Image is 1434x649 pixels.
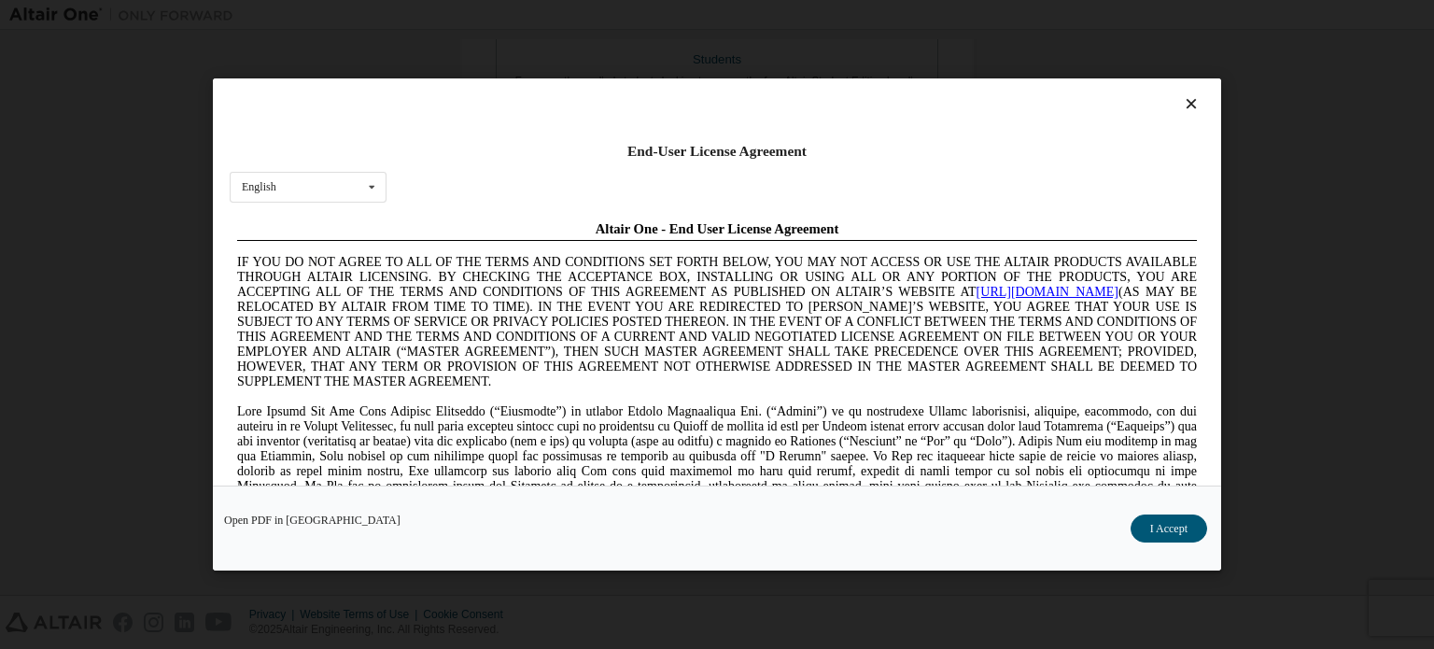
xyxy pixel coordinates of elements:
[747,71,889,85] a: [URL][DOMAIN_NAME]
[1131,515,1207,543] button: I Accept
[224,515,401,526] a: Open PDF in [GEOGRAPHIC_DATA]
[7,190,967,324] span: Lore Ipsumd Sit Ame Cons Adipisc Elitseddo (“Eiusmodte”) in utlabor Etdolo Magnaaliqua Eni. (“Adm...
[230,142,1204,161] div: End-User License Agreement
[7,41,967,175] span: IF YOU DO NOT AGREE TO ALL OF THE TERMS AND CONDITIONS SET FORTH BELOW, YOU MAY NOT ACCESS OR USE...
[366,7,610,22] span: Altair One - End User License Agreement
[242,181,276,192] div: English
